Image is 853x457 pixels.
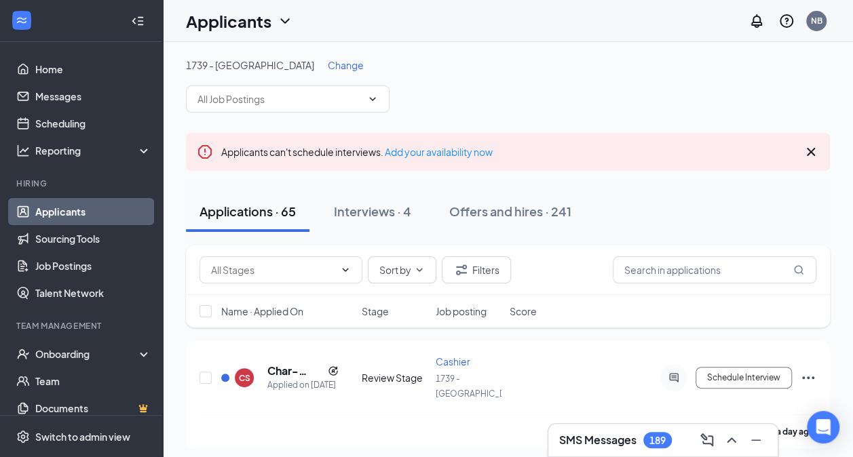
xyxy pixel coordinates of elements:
[211,262,335,277] input: All Stages
[368,256,436,283] button: Sort byChevronDown
[131,14,145,28] svg: Collapse
[328,365,339,376] svg: Reapply
[649,435,666,446] div: 189
[778,13,795,29] svg: QuestionInfo
[453,262,470,278] svg: Filter
[35,395,151,422] a: DocumentsCrown
[16,430,30,443] svg: Settings
[239,372,250,384] div: CS
[436,355,470,367] span: Cashier
[362,371,428,384] div: Review Stage
[436,304,487,318] span: Job posting
[510,304,537,318] span: Score
[197,92,362,106] input: All Job Postings
[696,429,718,451] button: ComposeMessage
[197,144,213,160] svg: Error
[793,264,804,275] svg: MagnifyingGlass
[449,203,571,220] div: Offers and hires · 241
[221,304,303,318] span: Name · Applied On
[442,256,511,283] button: Filter Filters
[803,144,819,160] svg: Cross
[721,429,742,451] button: ChevronUp
[436,374,522,399] span: 1739 - [GEOGRAPHIC_DATA]
[221,146,493,158] span: Applicants can't schedule interviews.
[745,429,767,451] button: Minimize
[666,372,682,383] svg: ActiveChat
[559,433,637,448] h3: SMS Messages
[267,378,339,392] div: Applied on [DATE]
[807,411,839,443] div: Open Intercom Messenger
[696,367,792,389] button: Schedule Interview
[35,198,151,225] a: Applicants
[362,304,389,318] span: Stage
[35,279,151,306] a: Talent Network
[16,320,149,332] div: Team Management
[35,110,151,137] a: Scheduling
[699,432,715,448] svg: ComposeMessage
[379,265,411,275] span: Sort by
[16,347,30,361] svg: UserCheck
[35,144,152,157] div: Reporting
[16,178,149,189] div: Hiring
[776,426,814,437] b: a day ago
[800,370,816,386] svg: Ellipses
[277,13,293,29] svg: ChevronDown
[200,203,296,220] div: Applications · 65
[340,264,351,275] svg: ChevronDown
[35,347,140,361] div: Onboarding
[16,144,30,157] svg: Analysis
[367,94,378,104] svg: ChevronDown
[35,225,151,252] a: Sourcing Tools
[35,252,151,279] a: Job Postings
[35,56,151,83] a: Home
[328,59,364,71] span: Change
[267,363,322,378] h5: Char-[PERSON_NAME]
[186,59,314,71] span: 1739 - [GEOGRAPHIC_DATA]
[35,83,151,110] a: Messages
[186,9,271,33] h1: Applicants
[35,367,151,395] a: Team
[15,14,29,27] svg: WorkstreamLogo
[414,264,425,275] svg: ChevronDown
[385,146,493,158] a: Add your availability now
[723,432,740,448] svg: ChevronUp
[748,432,764,448] svg: Minimize
[334,203,411,220] div: Interviews · 4
[811,15,822,26] div: NB
[748,13,765,29] svg: Notifications
[613,256,816,283] input: Search in applications
[35,430,130,443] div: Switch to admin view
